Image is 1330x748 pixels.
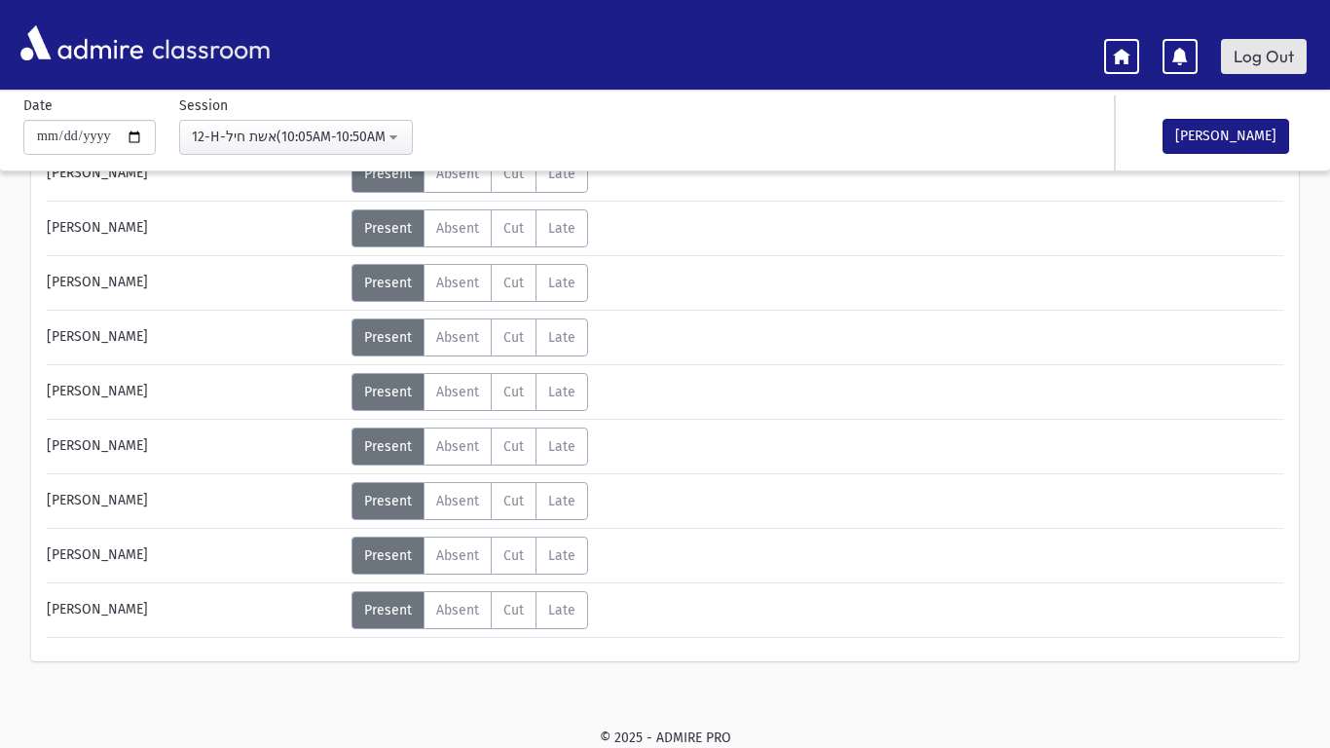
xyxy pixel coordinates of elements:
[364,275,412,291] span: Present
[548,384,575,400] span: Late
[436,547,479,564] span: Absent
[37,428,351,466] div: [PERSON_NAME]
[37,318,351,356] div: [PERSON_NAME]
[37,591,351,629] div: [PERSON_NAME]
[364,329,412,346] span: Present
[548,329,575,346] span: Late
[436,438,479,455] span: Absent
[364,220,412,237] span: Present
[436,275,479,291] span: Absent
[351,373,588,411] div: AttTypes
[364,493,412,509] span: Present
[1221,39,1307,74] a: Log Out
[548,275,575,291] span: Late
[351,264,588,302] div: AttTypes
[503,166,524,182] span: Cut
[23,95,53,116] label: Date
[503,547,524,564] span: Cut
[548,547,575,564] span: Late
[364,602,412,618] span: Present
[351,537,588,575] div: AttTypes
[503,493,524,509] span: Cut
[351,209,588,247] div: AttTypes
[503,329,524,346] span: Cut
[37,537,351,575] div: [PERSON_NAME]
[192,127,385,147] div: 12-H-אשת חיל(10:05AM-10:50AM)
[548,493,575,509] span: Late
[548,220,575,237] span: Late
[548,602,575,618] span: Late
[351,591,588,629] div: AttTypes
[179,95,228,116] label: Session
[548,438,575,455] span: Late
[1163,119,1289,154] button: [PERSON_NAME]
[436,493,479,509] span: Absent
[179,120,413,155] button: 12-H-אשת חיל(10:05AM-10:50AM)
[37,373,351,411] div: [PERSON_NAME]
[364,166,412,182] span: Present
[436,220,479,237] span: Absent
[37,482,351,520] div: [PERSON_NAME]
[148,18,271,69] span: classroom
[351,318,588,356] div: AttTypes
[351,428,588,466] div: AttTypes
[351,482,588,520] div: AttTypes
[37,264,351,302] div: [PERSON_NAME]
[364,384,412,400] span: Present
[16,20,148,65] img: AdmirePro
[548,166,575,182] span: Late
[364,438,412,455] span: Present
[436,329,479,346] span: Absent
[503,275,524,291] span: Cut
[436,384,479,400] span: Absent
[503,438,524,455] span: Cut
[503,384,524,400] span: Cut
[503,220,524,237] span: Cut
[37,155,351,193] div: [PERSON_NAME]
[37,209,351,247] div: [PERSON_NAME]
[364,547,412,564] span: Present
[31,728,1299,748] div: © 2025 - ADMIRE PRO
[351,155,588,193] div: AttTypes
[503,602,524,618] span: Cut
[436,166,479,182] span: Absent
[436,602,479,618] span: Absent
